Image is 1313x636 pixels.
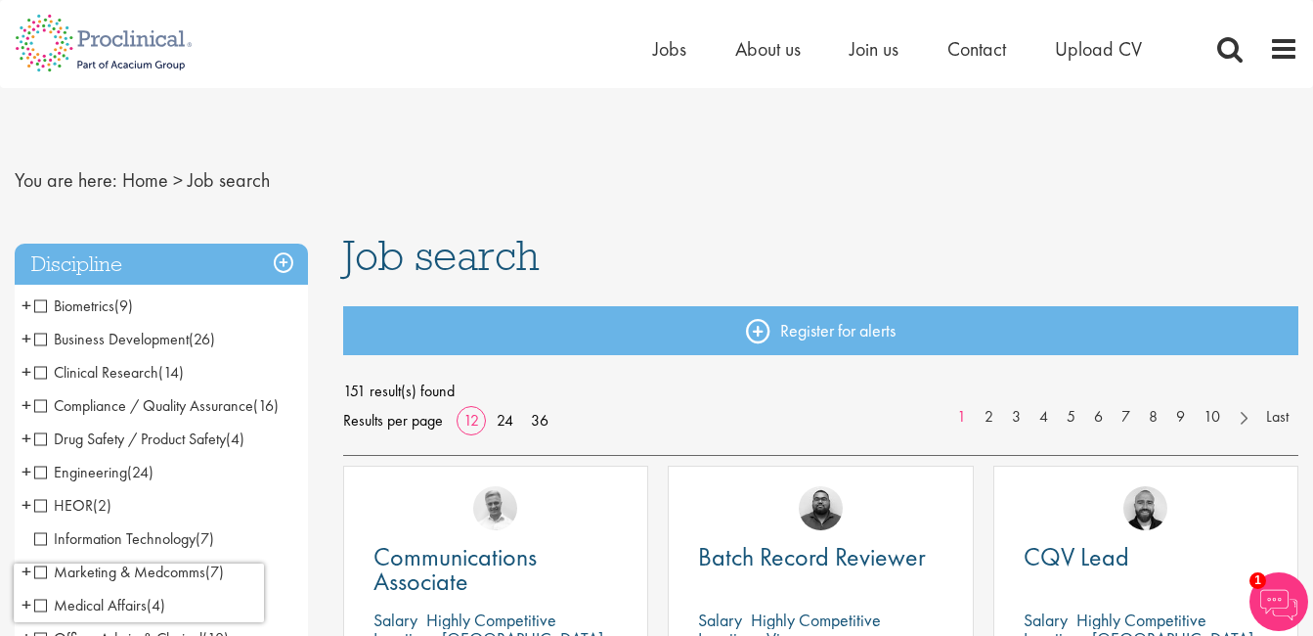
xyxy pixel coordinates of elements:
[490,410,520,431] a: 24
[34,295,114,316] span: Biometrics
[34,429,244,449] span: Drug Safety / Product Safety
[473,486,517,530] img: Joshua Bye
[15,167,117,193] span: You are here:
[698,609,742,631] span: Salary
[93,495,111,516] span: (2)
[22,457,31,486] span: +
[1024,609,1068,631] span: Salary
[975,406,1003,429] a: 2
[1024,540,1129,573] span: CQV Lead
[34,362,158,383] span: Clinical Research
[947,406,976,429] a: 1
[14,564,264,622] iframe: reCAPTCHA
[947,36,1006,62] a: Contact
[457,410,486,431] a: 12
[226,429,244,449] span: (4)
[34,329,189,349] span: Business Development
[1057,406,1085,429] a: 5
[698,545,942,569] a: Batch Record Reviewer
[850,36,898,62] a: Join us
[1112,406,1140,429] a: 7
[158,362,184,383] span: (14)
[34,462,153,482] span: Engineering
[1123,486,1167,530] img: Jordan Kiely
[698,540,926,573] span: Batch Record Reviewer
[114,295,133,316] span: (9)
[122,167,168,193] a: breadcrumb link
[1139,406,1167,429] a: 8
[34,429,226,449] span: Drug Safety / Product Safety
[373,609,417,631] span: Salary
[1024,545,1268,569] a: CQV Lead
[1084,406,1113,429] a: 6
[373,540,537,598] span: Communications Associate
[22,357,31,386] span: +
[343,377,1298,406] span: 151 result(s) found
[1256,406,1298,429] a: Last
[15,244,308,286] h3: Discipline
[34,362,184,383] span: Clinical Research
[1002,406,1030,429] a: 3
[34,528,214,549] span: Information Technology
[34,562,224,582] span: Marketing & Medcomms
[1249,572,1266,589] span: 1
[22,557,31,586] span: +
[1076,609,1206,631] p: Highly Competitive
[34,495,93,516] span: HEOR
[343,406,443,435] span: Results per page
[34,395,279,416] span: Compliance / Quality Assurance
[188,167,270,193] span: Job search
[343,229,540,282] span: Job search
[1194,406,1230,429] a: 10
[253,395,279,416] span: (16)
[524,410,555,431] a: 36
[1166,406,1195,429] a: 9
[1249,572,1308,631] img: Chatbot
[653,36,686,62] a: Jobs
[751,609,881,631] p: Highly Competitive
[22,291,31,320] span: +
[1055,36,1142,62] a: Upload CV
[205,562,224,582] span: (7)
[34,462,127,482] span: Engineering
[426,609,556,631] p: Highly Competitive
[189,329,215,349] span: (26)
[22,490,31,520] span: +
[34,528,196,549] span: Information Technology
[373,545,618,594] a: Communications Associate
[343,306,1298,355] a: Register for alerts
[735,36,801,62] a: About us
[34,329,215,349] span: Business Development
[22,324,31,353] span: +
[196,528,214,549] span: (7)
[1029,406,1058,429] a: 4
[173,167,183,193] span: >
[34,495,111,516] span: HEOR
[22,390,31,420] span: +
[799,486,843,530] img: Ashley Bennett
[22,424,31,453] span: +
[127,462,153,482] span: (24)
[34,395,253,416] span: Compliance / Quality Assurance
[34,295,133,316] span: Biometrics
[34,562,205,582] span: Marketing & Medcomms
